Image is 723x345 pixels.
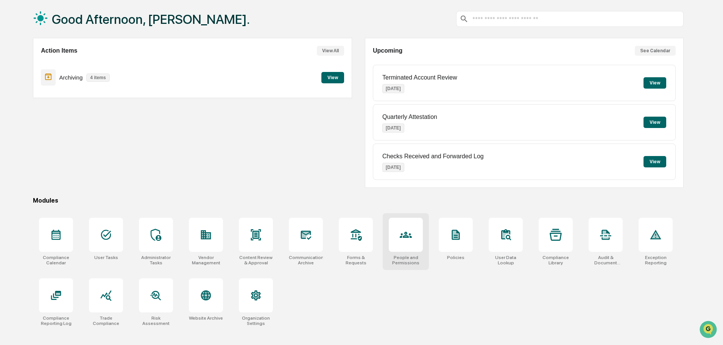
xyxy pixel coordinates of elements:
a: 🗄️Attestations [52,92,97,106]
p: 4 items [86,73,109,82]
div: Start new chat [26,58,124,66]
button: View [644,77,666,89]
div: Compliance Reporting Log [39,315,73,326]
div: Organization Settings [239,315,273,326]
span: Preclearance [15,95,49,103]
img: 1746055101610-c473b297-6a78-478c-a979-82029cc54cd1 [8,58,21,72]
p: Checks Received and Forwarded Log [382,153,484,160]
p: [DATE] [382,123,404,133]
p: Terminated Account Review [382,74,457,81]
button: View All [317,46,344,56]
iframe: Open customer support [699,320,719,340]
button: View [321,72,344,83]
button: View [644,156,666,167]
div: Website Archive [189,315,223,321]
p: [DATE] [382,163,404,172]
div: Audit & Document Logs [589,255,623,265]
div: Compliance Library [539,255,573,265]
div: Exception Reporting [639,255,673,265]
a: View [321,73,344,81]
span: Pylon [75,128,92,134]
p: How can we help? [8,16,138,28]
div: Policies [447,255,464,260]
div: 🔎 [8,111,14,117]
p: [DATE] [382,84,404,93]
a: 🔎Data Lookup [5,107,51,120]
div: 🖐️ [8,96,14,102]
a: 🖐️Preclearance [5,92,52,106]
a: Powered byPylon [53,128,92,134]
p: Quarterly Attestation [382,114,437,120]
div: Modules [33,197,684,204]
span: Attestations [62,95,94,103]
button: View [644,117,666,128]
div: 🗄️ [55,96,61,102]
h1: Good Afternoon, [PERSON_NAME]. [52,12,250,27]
div: Vendor Management [189,255,223,265]
div: We're available if you need us! [26,66,96,72]
div: Trade Compliance [89,315,123,326]
span: Data Lookup [15,110,48,117]
div: Content Review & Approval [239,255,273,265]
p: Archiving [59,74,83,81]
div: Forms & Requests [339,255,373,265]
div: Compliance Calendar [39,255,73,265]
div: Risk Assessment [139,315,173,326]
div: User Data Lookup [489,255,523,265]
button: Start new chat [129,60,138,69]
div: Administrator Tasks [139,255,173,265]
h2: Action Items [41,47,77,54]
div: Communications Archive [289,255,323,265]
div: People and Permissions [389,255,423,265]
h2: Upcoming [373,47,402,54]
button: See Calendar [635,46,676,56]
div: User Tasks [94,255,118,260]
